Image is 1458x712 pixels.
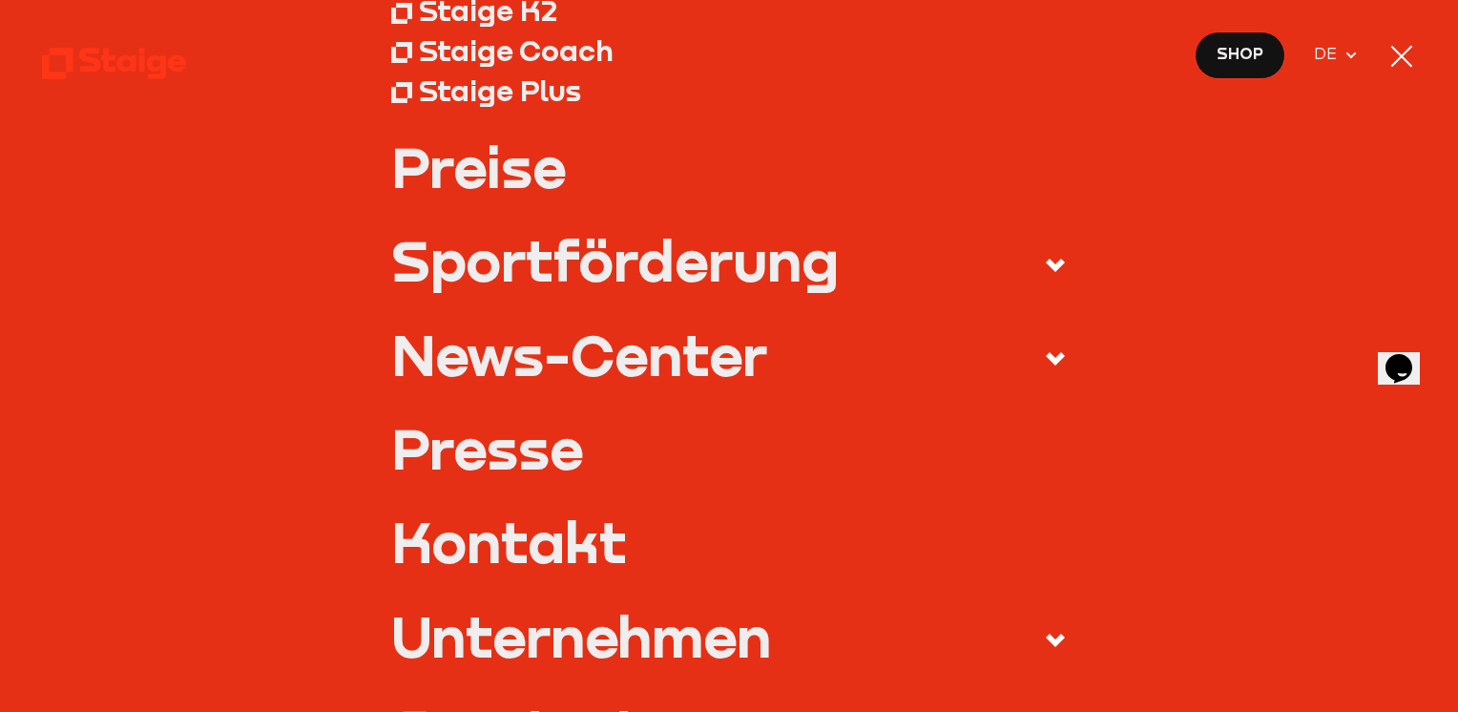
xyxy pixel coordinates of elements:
a: Preise [391,138,1067,195]
a: Staige Coach [391,31,1067,71]
div: Unternehmen [391,608,771,664]
iframe: chat widget [1378,327,1439,385]
a: Presse [391,420,1067,476]
div: News-Center [391,326,767,383]
a: Kontakt [391,513,1067,570]
div: Staige Plus [419,73,581,108]
span: DE [1314,42,1343,67]
div: Staige Coach [419,32,614,68]
span: Shop [1217,42,1263,67]
div: Sportförderung [391,232,839,288]
a: Shop [1195,31,1285,79]
a: Staige Plus [391,71,1067,111]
